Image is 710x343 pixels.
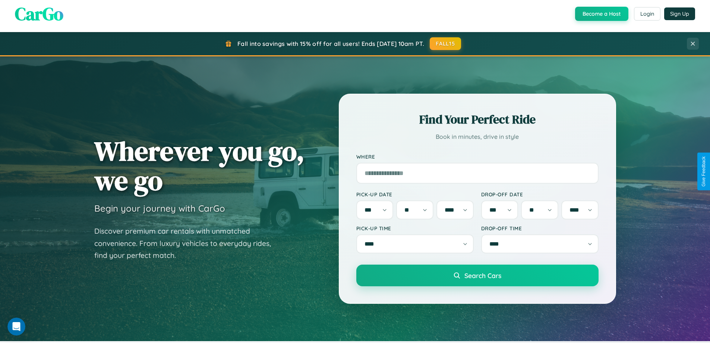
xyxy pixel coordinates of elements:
label: Drop-off Date [481,191,599,197]
label: Pick-up Date [356,191,474,197]
p: Book in minutes, drive in style [356,131,599,142]
button: Login [634,7,660,21]
button: Become a Host [575,7,628,21]
h1: Wherever you go, we go [94,136,304,195]
button: Search Cars [356,265,599,286]
iframe: Intercom live chat [7,318,25,336]
label: Drop-off Time [481,225,599,231]
p: Discover premium car rentals with unmatched convenience. From luxury vehicles to everyday rides, ... [94,225,281,262]
label: Pick-up Time [356,225,474,231]
button: FALL15 [430,37,461,50]
span: CarGo [15,1,63,26]
span: Fall into savings with 15% off for all users! Ends [DATE] 10am PT. [237,40,424,47]
button: Sign Up [664,7,695,20]
span: Search Cars [464,271,501,280]
h2: Find Your Perfect Ride [356,111,599,128]
label: Where [356,153,599,160]
div: Give Feedback [701,156,706,187]
h3: Begin your journey with CarGo [94,203,225,214]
